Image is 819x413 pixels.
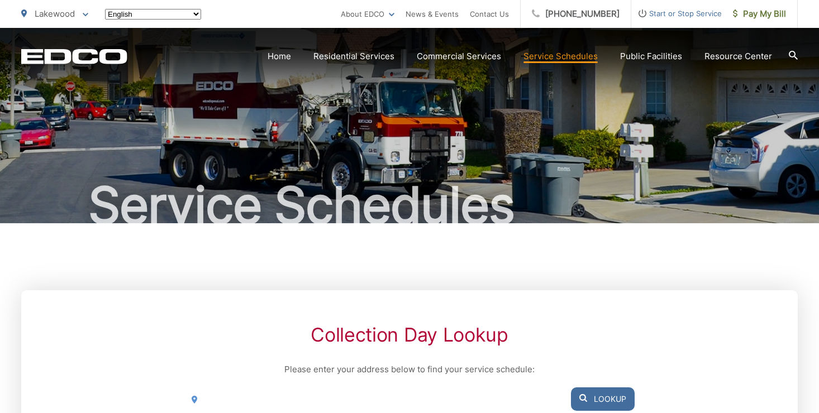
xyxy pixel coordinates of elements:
a: Contact Us [470,7,509,21]
a: News & Events [406,7,459,21]
button: Lookup [571,387,635,411]
h2: Collection Day Lookup [184,324,635,346]
p: Please enter your address below to find your service schedule: [184,363,635,376]
a: Commercial Services [417,50,501,63]
h1: Service Schedules [21,177,798,233]
a: EDCD logo. Return to the homepage. [21,49,127,64]
a: Residential Services [313,50,394,63]
a: Service Schedules [523,50,598,63]
span: Pay My Bill [733,7,786,21]
a: Resource Center [704,50,772,63]
a: Public Facilities [620,50,682,63]
a: About EDCO [341,7,394,21]
a: Home [268,50,291,63]
select: Select a language [105,9,201,20]
span: Lakewood [35,8,75,19]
